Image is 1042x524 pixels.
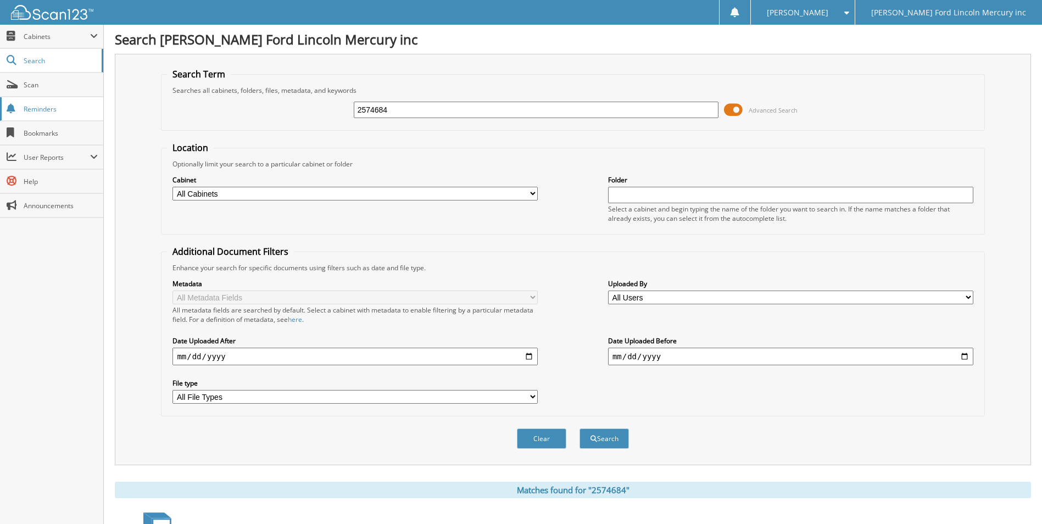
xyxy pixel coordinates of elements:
div: Enhance your search for specific documents using filters such as date and file type. [167,263,978,272]
button: Search [579,428,629,449]
input: start [172,348,538,365]
span: Search [24,56,96,65]
label: Metadata [172,279,538,288]
span: User Reports [24,153,90,162]
label: Date Uploaded Before [608,336,973,345]
span: Announcements [24,201,98,210]
span: [PERSON_NAME] [767,9,828,16]
legend: Search Term [167,68,231,80]
span: Advanced Search [749,106,798,114]
img: scan123-logo-white.svg [11,5,93,20]
h1: Search [PERSON_NAME] Ford Lincoln Mercury inc [115,30,1031,48]
input: end [608,348,973,365]
span: Scan [24,80,98,90]
label: Cabinet [172,175,538,185]
div: Select a cabinet and begin typing the name of the folder you want to search in. If the name match... [608,204,973,223]
button: Clear [517,428,566,449]
div: Matches found for "2574684" [115,482,1031,498]
span: Cabinets [24,32,90,41]
legend: Location [167,142,214,154]
span: Help [24,177,98,186]
label: Date Uploaded After [172,336,538,345]
span: Bookmarks [24,129,98,138]
legend: Additional Document Filters [167,246,294,258]
div: Optionally limit your search to a particular cabinet or folder [167,159,978,169]
label: File type [172,378,538,388]
a: here [288,315,302,324]
span: [PERSON_NAME] Ford Lincoln Mercury inc [871,9,1026,16]
label: Folder [608,175,973,185]
iframe: Chat Widget [987,471,1042,524]
span: Reminders [24,104,98,114]
label: Uploaded By [608,279,973,288]
div: All metadata fields are searched by default. Select a cabinet with metadata to enable filtering b... [172,305,538,324]
div: Searches all cabinets, folders, files, metadata, and keywords [167,86,978,95]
